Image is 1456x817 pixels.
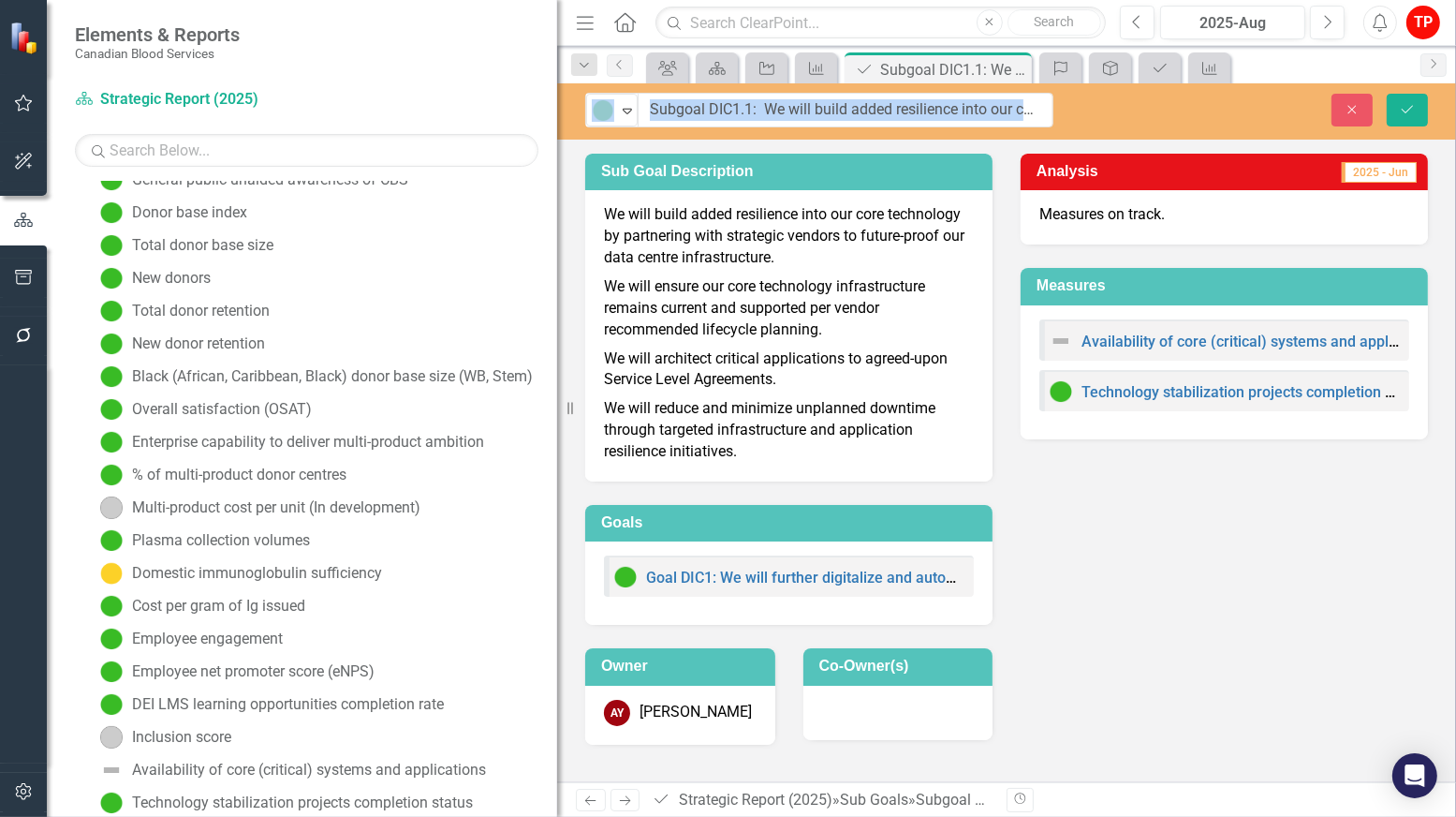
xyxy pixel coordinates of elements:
[96,657,375,687] a: Employee net promoter score (eNPS)
[132,631,283,647] div: Employee engagement
[655,7,1105,39] input: Search ClearPoint...
[75,134,538,167] input: Search Below...
[601,658,766,675] h3: Owner
[96,493,420,523] a: Multi-product cost per unit (In development)
[96,165,408,195] a: General public unaided awareness of CBS
[132,303,270,319] div: Total donor retention
[592,99,614,122] img: On Target
[132,368,533,385] div: Black (African, Caribbean, Black) donor base size (WB, Stem)
[132,762,486,779] div: Availability of core (critical) systems and applications
[1039,204,1409,226] p: Measures on track.
[604,273,974,345] p: We will ensure our core technology infrastructure remains current and supported per vendor recomm...
[75,89,309,111] a: Strategic Report (2025)
[1007,9,1101,36] button: Search
[96,296,270,326] a: Total donor retention
[1160,6,1306,39] button: 2025-Aug
[100,169,123,191] img: On Target
[96,230,273,260] a: Total donor base size
[100,398,123,421] img: On Target
[96,690,444,720] a: DEI LMS learning opportunities completion rate
[601,514,983,531] h3: Goals
[96,329,265,359] a: New donor retention
[132,467,346,483] div: % of multi-product donor centres
[132,237,273,254] div: Total donor base size
[132,663,375,680] div: Employee net promoter score (eNPS)
[132,335,265,352] div: New donor retention
[132,696,444,713] div: DEI LMS learning opportunities completion rate
[96,591,305,621] a: Cost per gram of Ig issued
[9,21,42,53] img: ClearPoint Strategy
[100,497,123,519] img: No Information
[132,499,420,516] div: Multi-product cost per unit (In development)
[100,562,123,585] img: Caution
[132,401,312,418] div: Overall satisfaction (OSAT)
[880,58,1027,82] div: Subgoal DIC1.1: We will build added resilience into our core technology infrastructure* and appli...
[1081,383,1426,401] a: Technology stabilization projects completion status
[1081,333,1441,350] a: Availability of core (critical) systems and applications
[96,460,346,490] a: % of multi-product donor centres
[75,46,240,61] small: Canadian Blood Services
[100,464,123,486] img: On Target
[100,661,123,683] img: On Target
[96,198,247,228] a: Donor base index
[96,624,283,654] a: Employee engagement
[132,598,305,615] div: Cost per gram of Ig issued
[652,790,993,811] div: » »
[96,526,310,556] a: Plasma collection volumes
[100,300,123,322] img: On Target
[96,394,312,424] a: Overall satisfaction (OSAT)
[614,566,637,588] img: On Target
[679,791,832,809] a: Strategic Report (2025)
[100,365,123,388] img: On Target
[638,93,1053,127] input: This field is required
[1037,277,1419,294] h3: Measures
[640,702,752,723] div: [PERSON_NAME]
[100,333,123,355] img: On Target
[132,434,484,451] div: Enterprise capability to deliver multi-product ambition
[100,431,123,453] img: On Target
[132,171,408,188] div: General public unaided awareness of CBS
[96,755,486,785] a: Availability of core (critical) systems and applications
[132,204,247,221] div: Donor base index
[1050,330,1072,352] img: Not Defined
[75,23,240,46] span: Elements & Reports
[132,795,473,811] div: Technology stabilization projects completion status
[1037,163,1207,180] h3: Analysis
[604,204,974,273] p: We will build added resilience into our core technology by partnering with strategic vendors to f...
[604,394,974,463] p: We will reduce and minimize unplanned downtime through targeted infrastructure and application re...
[100,234,123,257] img: On Target
[132,729,231,746] div: Inclusion score
[840,791,908,809] a: Sub Goals
[100,792,123,814] img: On Target
[100,726,123,749] img: No Information
[601,163,983,180] h3: Sub Goal Description
[96,427,484,457] a: Enterprise capability to deliver multi-product ambition
[819,658,984,675] h3: Co-Owner(s)
[132,565,382,582] div: Domestic immunoglobulin sufficiency
[100,201,123,224] img: On Target
[1342,162,1417,183] span: 2025 - Jun
[100,529,123,552] img: On Target
[1392,753,1437,798] div: Open Intercom Messenger
[1167,12,1300,35] div: 2025-Aug
[1034,14,1074,29] span: Search
[96,362,533,392] a: Black (African, Caribbean, Black) donor base size (WB, Stem)
[132,270,211,287] div: New donors
[96,263,211,293] a: New donors
[604,345,974,395] p: We will architect critical applications to agreed-upon Service Level Agreements.
[96,558,382,588] a: Domestic immunoglobulin sufficiency
[604,700,630,726] div: AY
[1406,6,1440,39] button: TP
[100,595,123,617] img: On Target
[132,532,310,549] div: Plasma collection volumes
[100,693,123,716] img: On Target
[100,267,123,290] img: On Target
[1050,380,1072,403] img: On Target
[100,628,123,650] img: On Target
[96,722,231,752] a: Inclusion score
[100,759,123,781] img: Not Defined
